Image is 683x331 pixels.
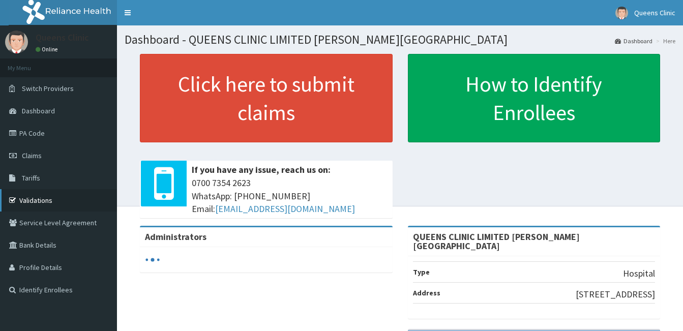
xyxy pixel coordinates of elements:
span: Queens Clinic [634,8,675,17]
span: 0700 7354 2623 WhatsApp: [PHONE_NUMBER] Email: [192,176,388,216]
p: [STREET_ADDRESS] [576,288,655,301]
li: Here [654,37,675,45]
a: Dashboard [615,37,652,45]
span: Dashboard [22,106,55,115]
p: Queens Clinic [36,33,89,42]
b: Type [413,267,430,277]
span: Tariffs [22,173,40,183]
svg: audio-loading [145,252,160,267]
img: User Image [615,7,628,19]
img: User Image [5,31,28,53]
span: Switch Providers [22,84,74,93]
a: [EMAIL_ADDRESS][DOMAIN_NAME] [215,203,355,215]
b: If you have any issue, reach us on: [192,164,331,175]
h1: Dashboard - QUEENS CLINIC LIMITED [PERSON_NAME][GEOGRAPHIC_DATA] [125,33,675,46]
span: Claims [22,151,42,160]
strong: QUEENS CLINIC LIMITED [PERSON_NAME][GEOGRAPHIC_DATA] [413,231,580,252]
p: Hospital [623,267,655,280]
b: Administrators [145,231,206,243]
b: Address [413,288,440,297]
a: How to Identify Enrollees [408,54,661,142]
a: Online [36,46,60,53]
a: Click here to submit claims [140,54,393,142]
